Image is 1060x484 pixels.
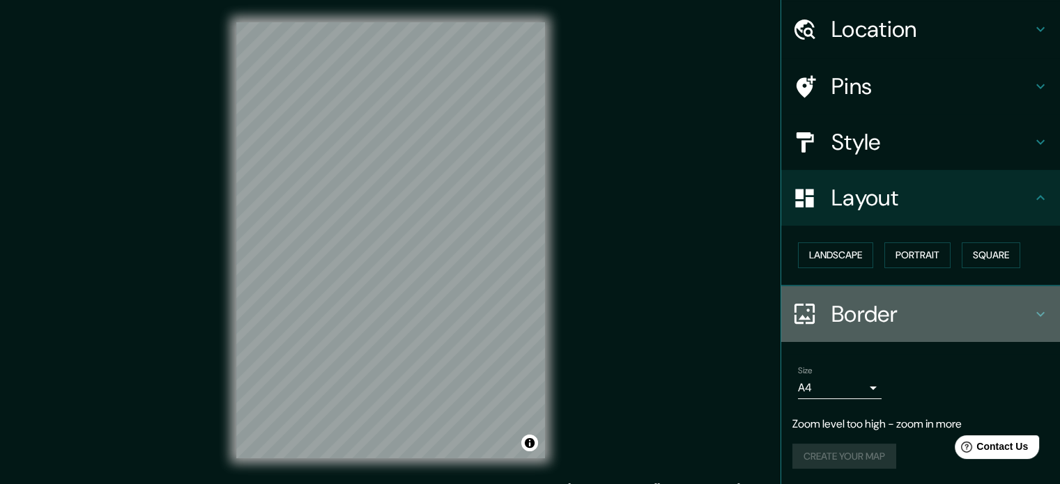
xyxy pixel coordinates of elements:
[884,242,951,268] button: Portrait
[781,114,1060,170] div: Style
[781,1,1060,57] div: Location
[831,72,1032,100] h4: Pins
[831,300,1032,328] h4: Border
[781,286,1060,342] div: Border
[236,22,545,458] canvas: Map
[798,377,882,399] div: A4
[792,416,1049,432] p: Zoom level too high - zoom in more
[831,15,1032,43] h4: Location
[781,58,1060,114] div: Pins
[798,364,813,376] label: Size
[798,242,873,268] button: Landscape
[521,435,538,451] button: Toggle attribution
[962,242,1020,268] button: Square
[831,184,1032,212] h4: Layout
[781,170,1060,226] div: Layout
[936,430,1045,469] iframe: Help widget launcher
[831,128,1032,156] h4: Style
